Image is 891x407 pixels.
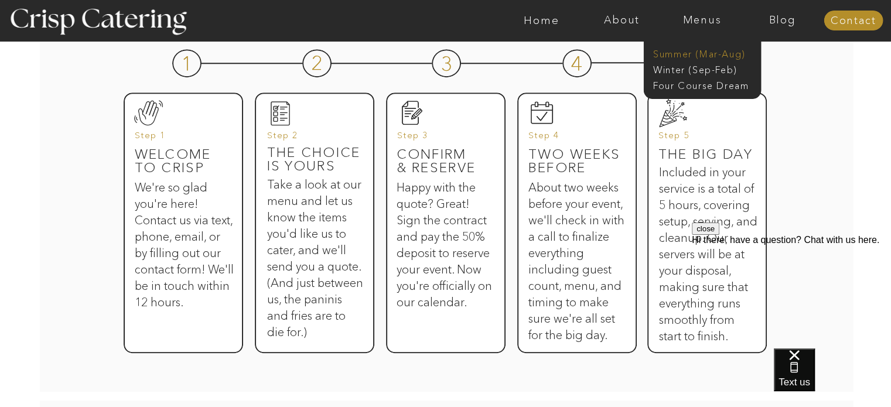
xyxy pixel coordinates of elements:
[528,179,624,336] h3: About two weeks before your event, we'll check in with a call to finalize everything including gu...
[662,15,742,26] a: Menus
[528,131,617,147] h3: Step 4
[397,179,493,336] h3: Happy with the quote? Great! Sign the contract and pay the 50% deposit to reserve your event. Now...
[267,131,356,147] h3: Step 2
[692,223,891,363] iframe: podium webchat widget prompt
[311,53,325,69] h3: 2
[397,148,504,179] h3: Confirm & reserve
[528,148,624,164] h3: Two weeks before
[135,179,234,336] h3: We're so glad you're here! Contact us via text, phone, email, or by filling out our contact form!...
[742,15,822,26] a: Blog
[135,131,223,147] h3: Step 1
[653,79,758,90] a: Four Course Dream
[653,47,758,59] a: Summer (Mar-Aug)
[267,146,363,162] h3: The Choice is yours
[267,176,363,311] h3: Take a look at our menu and let us know the items you'd like us to cater, and we'll send you a qu...
[653,63,749,74] a: Winter (Sep-Feb)
[441,53,454,70] h3: 3
[659,164,757,321] h3: Included in your service is a total of 5 hours, covering setup, serving, and cleanup. Our servers...
[658,131,747,147] h3: Step 5
[397,131,486,147] h3: Step 3
[501,15,582,26] a: Home
[135,148,231,164] h3: Welcome to Crisp
[774,348,891,407] iframe: podium webchat widget bubble
[571,53,584,70] h3: 4
[582,15,662,26] a: About
[658,148,755,164] h3: The big day
[824,15,883,27] a: Contact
